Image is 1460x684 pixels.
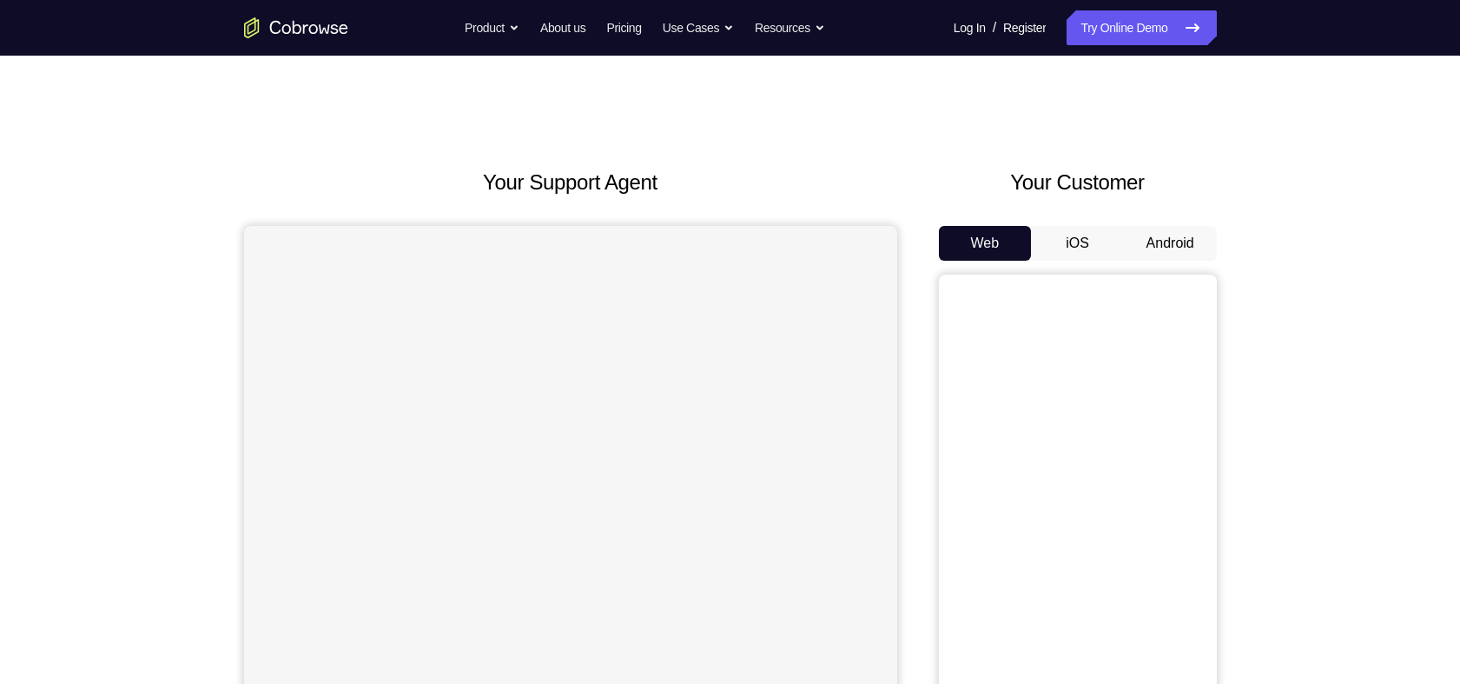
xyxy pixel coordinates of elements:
[1031,226,1124,261] button: iOS
[755,10,825,45] button: Resources
[663,10,734,45] button: Use Cases
[244,167,897,198] h2: Your Support Agent
[939,167,1217,198] h2: Your Customer
[465,10,519,45] button: Product
[1124,226,1217,261] button: Android
[939,226,1032,261] button: Web
[1003,10,1046,45] a: Register
[993,17,996,38] span: /
[954,10,986,45] a: Log In
[540,10,585,45] a: About us
[244,17,348,38] a: Go to the home page
[606,10,641,45] a: Pricing
[1067,10,1216,45] a: Try Online Demo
